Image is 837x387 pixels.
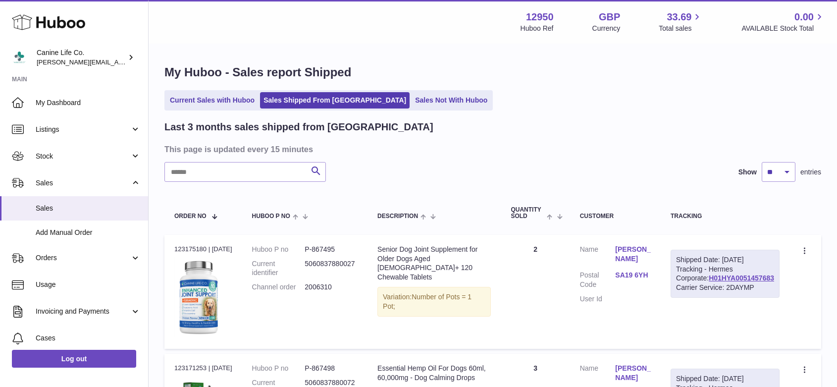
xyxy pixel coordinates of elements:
div: 123175180 | [DATE] [174,245,232,254]
dt: Postal Code [580,271,616,289]
dd: P-867498 [305,364,358,373]
a: [PERSON_NAME] [615,245,651,264]
span: 0.00 [794,10,814,24]
td: 2 [501,235,570,349]
a: 33.69 Total sales [659,10,703,33]
span: Order No [174,213,207,220]
dd: 5060837880027 [305,259,358,278]
div: Carrier Service: 2DAYMP [676,283,774,292]
span: Quantity Sold [511,207,544,220]
dt: Huboo P no [252,364,305,373]
div: Customer [580,213,651,220]
a: Log out [12,350,136,368]
div: 123171253 | [DATE] [174,364,232,373]
span: Listings [36,125,130,134]
span: Huboo P no [252,213,290,220]
span: 33.69 [667,10,691,24]
dt: Name [580,364,616,385]
span: Add Manual Order [36,228,141,237]
span: entries [800,167,821,177]
label: Show [738,167,757,177]
div: Currency [592,24,621,33]
span: Cases [36,333,141,343]
span: Usage [36,280,141,289]
a: Current Sales with Huboo [166,92,258,109]
strong: GBP [599,10,620,24]
span: Sales [36,178,130,188]
div: Shipped Date: [DATE] [676,374,774,384]
div: Tracking [671,213,780,220]
img: kevin@clsgltd.co.uk [12,50,27,65]
dt: Channel order [252,282,305,292]
span: Total sales [659,24,703,33]
span: My Dashboard [36,98,141,108]
span: Orders [36,253,130,263]
strong: 12950 [526,10,554,24]
span: Invoicing and Payments [36,307,130,316]
div: Variation: [377,287,491,317]
dt: Current identifier [252,259,305,278]
dd: 2006310 [305,282,358,292]
span: Description [377,213,418,220]
div: Tracking - Hermes Corporate: [671,250,780,298]
a: Sales Shipped From [GEOGRAPHIC_DATA] [260,92,410,109]
div: Canine Life Co. [37,48,126,67]
dd: P-867495 [305,245,358,254]
span: Sales [36,204,141,213]
span: AVAILABLE Stock Total [741,24,825,33]
dt: Name [580,245,616,266]
dt: User Id [580,294,616,304]
dt: Huboo P no [252,245,305,254]
a: H01HYA0051457683 [709,274,774,282]
a: 0.00 AVAILABLE Stock Total [741,10,825,33]
span: Stock [36,152,130,161]
div: Huboo Ref [521,24,554,33]
div: Essential Hemp Oil For Dogs 60ml, 60,000mg - Dog Calming Drops [377,364,491,383]
span: [PERSON_NAME][EMAIL_ADDRESS][DOMAIN_NAME] [37,58,199,66]
a: [PERSON_NAME] [615,364,651,383]
div: Shipped Date: [DATE] [676,255,774,265]
h2: Last 3 months sales shipped from [GEOGRAPHIC_DATA] [164,120,433,134]
a: SA19 6YH [615,271,651,280]
h3: This page is updated every 15 minutes [164,144,819,155]
span: Number of Pots = 1 Pot; [383,293,471,310]
img: bottle_senior-blue-500px.png [174,257,224,336]
a: Sales Not With Huboo [412,92,491,109]
div: Senior Dog Joint Supplement for Older Dogs Aged [DEMOGRAPHIC_DATA]+ 120 Chewable Tablets [377,245,491,282]
h1: My Huboo - Sales report Shipped [164,64,821,80]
